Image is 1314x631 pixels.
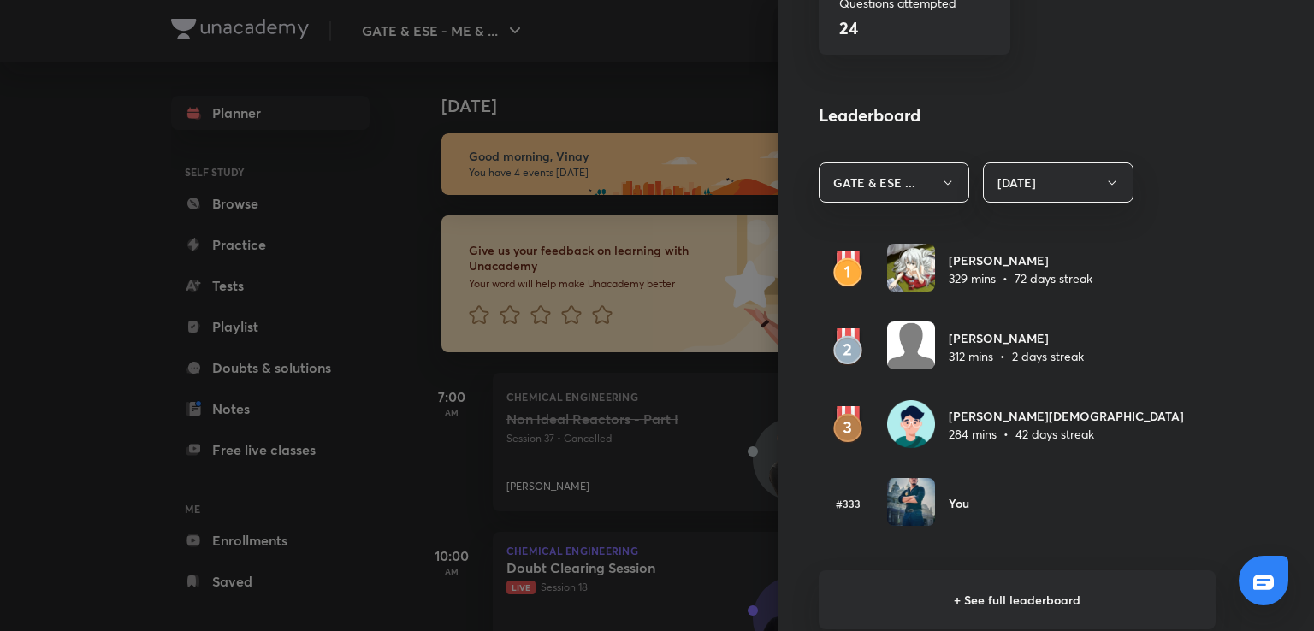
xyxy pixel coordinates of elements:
img: Avatar [887,321,935,369]
p: 312 mins • 2 days streak [949,347,1084,365]
h4: Leaderboard [819,103,1216,128]
h6: #333 [819,496,877,511]
h6: [PERSON_NAME] [949,251,1092,269]
img: rank2.svg [819,328,877,366]
h6: [PERSON_NAME][DEMOGRAPHIC_DATA] [949,407,1184,425]
img: rank3.svg [819,406,877,444]
button: GATE & ESE ... [819,162,969,203]
img: rank1.svg [819,251,877,288]
p: 284 mins • 42 days streak [949,425,1184,443]
h6: + See full leaderboard [819,570,1216,629]
img: Avatar [887,244,935,292]
img: Avatar [887,400,935,448]
h6: [PERSON_NAME] [949,329,1084,347]
p: 329 mins • 72 days streak [949,269,1092,287]
button: [DATE] [983,162,1133,203]
h6: You [949,494,969,512]
img: Avatar [887,478,935,526]
h4: 24 [839,16,858,39]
